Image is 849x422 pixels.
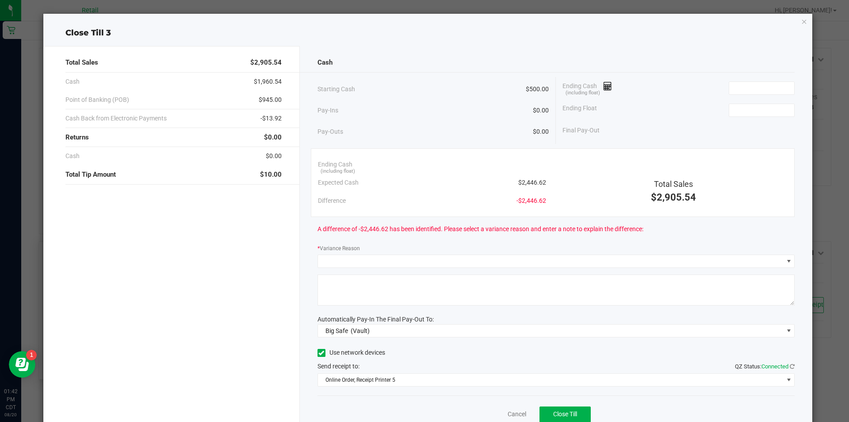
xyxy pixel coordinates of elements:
span: Pay-Ins [317,106,338,115]
span: Total Tip Amount [65,170,116,180]
span: $945.00 [259,95,282,105]
span: Point of Banking (POB) [65,95,129,105]
span: $0.00 [533,106,549,115]
span: $1,960.54 [254,77,282,86]
span: Connected [761,363,788,370]
span: Ending Cash [562,81,612,95]
span: (including float) [566,89,600,97]
label: Use network devices [317,348,385,357]
span: $2,905.54 [651,192,696,203]
span: Cash [65,77,80,86]
span: -$13.92 [260,114,282,123]
span: Starting Cash [317,85,355,94]
span: (including float) [321,168,355,175]
iframe: Resource center [9,351,35,378]
div: Close Till 3 [43,27,813,39]
span: $0.00 [266,151,282,161]
a: Cancel [508,410,526,419]
span: Expected Cash [318,178,359,187]
span: (Vault) [351,327,370,334]
span: Ending Cash [318,160,352,169]
span: A difference of -$2,446.62 has been identified. Please select a variance reason and enter a note ... [317,225,643,234]
span: Big Safe [325,327,348,334]
span: Automatically Pay-In The Final Pay-Out To: [317,316,434,323]
div: Returns [65,128,282,147]
span: $10.00 [260,170,282,180]
span: -$2,446.62 [516,196,546,205]
span: Difference [318,196,346,205]
span: Send receipt to: [317,363,359,370]
span: $2,905.54 [250,58,282,68]
span: Pay-Outs [317,127,343,136]
span: $2,446.62 [518,178,546,187]
span: Cash Back from Electronic Payments [65,114,167,123]
span: Total Sales [654,179,693,189]
span: Total Sales [65,58,98,68]
span: Cash [65,151,80,161]
span: Final Pay-Out [562,126,600,135]
span: $0.00 [533,127,549,136]
iframe: Resource center unread badge [26,350,37,360]
span: Close Till [553,410,577,418]
span: $0.00 [264,132,282,143]
span: $500.00 [526,85,549,94]
span: Ending Float [562,104,597,117]
span: QZ Status: [735,363,795,370]
label: Variance Reason [317,244,360,252]
span: Cash [317,58,333,68]
span: Online Order, Receipt Printer 5 [318,374,784,386]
